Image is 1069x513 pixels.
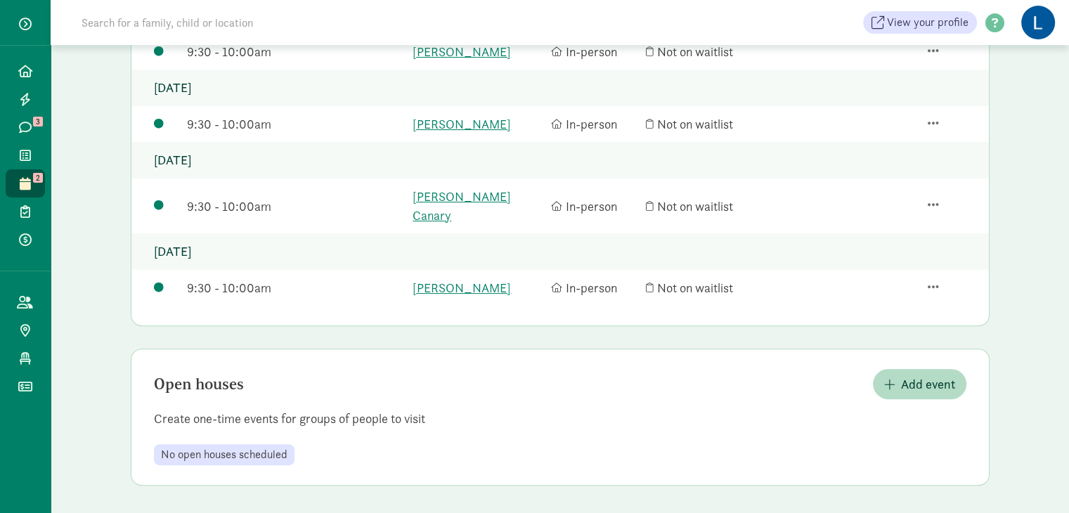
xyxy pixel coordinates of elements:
[187,278,406,297] div: 9:30 - 10:00am
[33,173,43,183] span: 2
[413,115,544,134] a: [PERSON_NAME]
[646,115,777,134] div: Not on waitlist
[646,278,777,297] div: Not on waitlist
[413,187,544,225] a: [PERSON_NAME] Canary
[887,14,968,31] span: View your profile
[413,278,544,297] a: [PERSON_NAME]
[646,197,777,216] div: Not on waitlist
[161,448,287,461] span: No open houses scheduled
[154,376,244,393] h2: Open houses
[187,197,406,216] div: 9:30 - 10:00am
[863,11,977,34] a: View your profile
[646,42,777,61] div: Not on waitlist
[131,142,989,178] p: [DATE]
[551,115,639,134] div: In-person
[187,115,406,134] div: 9:30 - 10:00am
[551,42,639,61] div: In-person
[6,169,45,197] a: 2
[131,70,989,106] p: [DATE]
[73,8,467,37] input: Search for a family, child or location
[6,113,45,141] a: 3
[131,233,989,270] p: [DATE]
[413,42,544,61] a: [PERSON_NAME]
[33,117,43,126] span: 3
[999,446,1069,513] iframe: Chat Widget
[551,278,639,297] div: In-person
[901,375,955,394] span: Add event
[873,369,966,399] button: Add event
[187,42,406,61] div: 9:30 - 10:00am
[131,410,989,427] p: Create one-time events for groups of people to visit
[551,197,639,216] div: In-person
